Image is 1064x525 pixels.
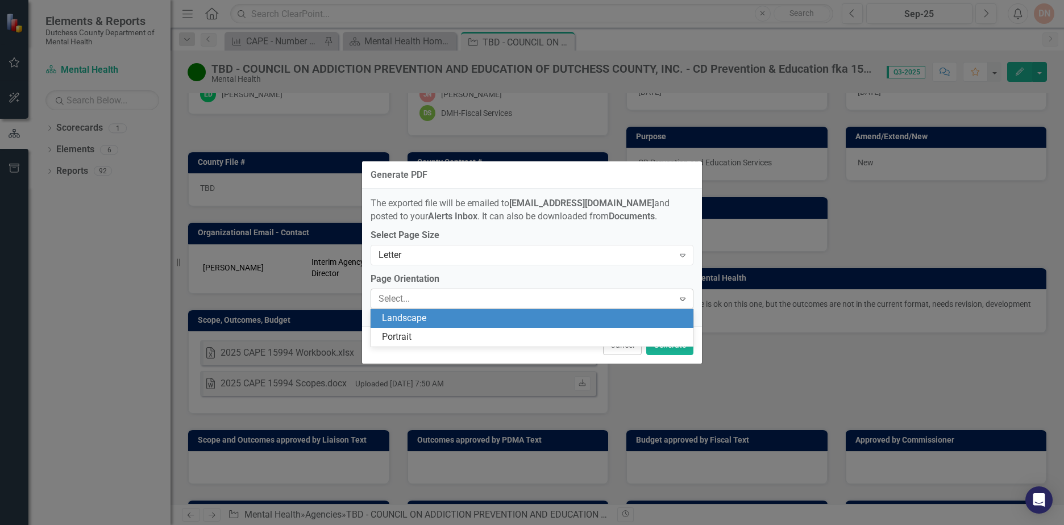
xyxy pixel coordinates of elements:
[371,229,693,242] label: Select Page Size
[382,331,687,344] div: Portrait
[371,170,427,180] div: Generate PDF
[509,198,654,209] strong: [EMAIL_ADDRESS][DOMAIN_NAME]
[609,211,655,222] strong: Documents
[382,312,687,325] div: Landscape
[1025,486,1053,514] div: Open Intercom Messenger
[428,211,477,222] strong: Alerts Inbox
[371,198,670,222] span: The exported file will be emailed to and posted to your . It can also be downloaded from .
[371,273,693,286] label: Page Orientation
[379,248,674,261] div: Letter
